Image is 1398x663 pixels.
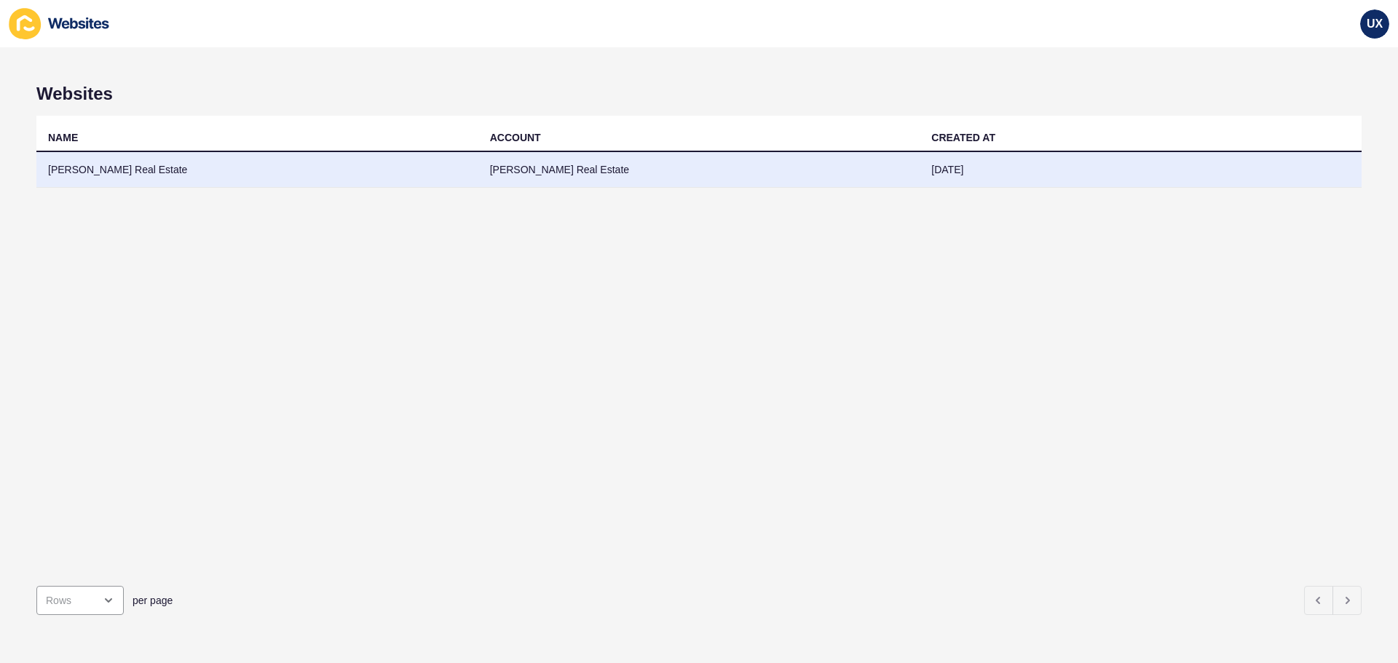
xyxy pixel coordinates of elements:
[36,84,1362,104] h1: Websites
[478,152,920,188] td: [PERSON_NAME] Real Estate
[36,586,124,615] div: open menu
[48,130,78,145] div: NAME
[133,593,173,608] span: per page
[920,152,1362,188] td: [DATE]
[1367,17,1383,31] span: UX
[36,152,478,188] td: [PERSON_NAME] Real Estate
[931,130,995,145] div: CREATED AT
[490,130,541,145] div: ACCOUNT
